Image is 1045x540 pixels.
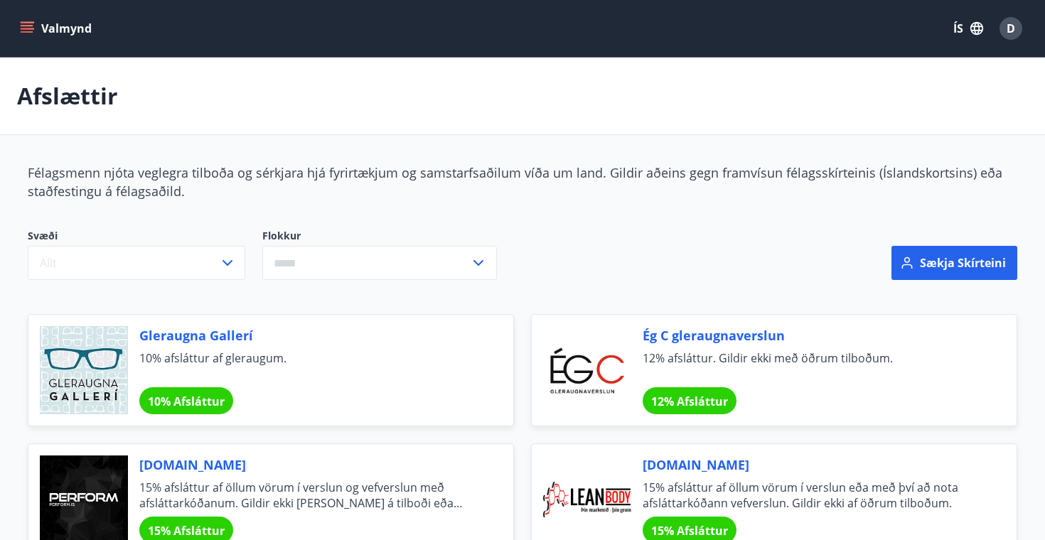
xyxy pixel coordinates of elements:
[1007,21,1015,36] span: D
[148,523,225,539] span: 15% Afsláttur
[643,455,982,474] span: [DOMAIN_NAME]
[139,350,479,382] span: 10% afsláttur af gleraugum.
[643,350,982,382] span: 12% afsláttur. Gildir ekki með öðrum tilboðum.
[139,480,479,511] span: 15% afsláttur af öllum vörum í verslun og vefverslun með afsláttarkóðanum. Gildir ekki [PERSON_NA...
[17,80,118,112] p: Afslættir
[17,16,97,41] button: menu
[139,455,479,474] span: [DOMAIN_NAME]
[891,246,1017,280] button: Sækja skírteini
[643,480,982,511] span: 15% afsláttur af öllum vörum í verslun eða með því að nota afsláttarkóðann vefverslun. Gildir ekk...
[139,326,479,345] span: Gleraugna Gallerí
[651,394,728,409] span: 12% Afsláttur
[643,326,982,345] span: Ég C gleraugnaverslun
[945,16,991,41] button: ÍS
[28,229,245,246] span: Svæði
[40,255,57,271] span: Allt
[994,11,1028,45] button: D
[262,229,497,243] label: Flokkur
[148,394,225,409] span: 10% Afsláttur
[28,246,245,280] button: Allt
[28,164,1002,200] span: Félagsmenn njóta veglegra tilboða og sérkjara hjá fyrirtækjum og samstarfsaðilum víða um land. Gi...
[651,523,728,539] span: 15% Afsláttur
